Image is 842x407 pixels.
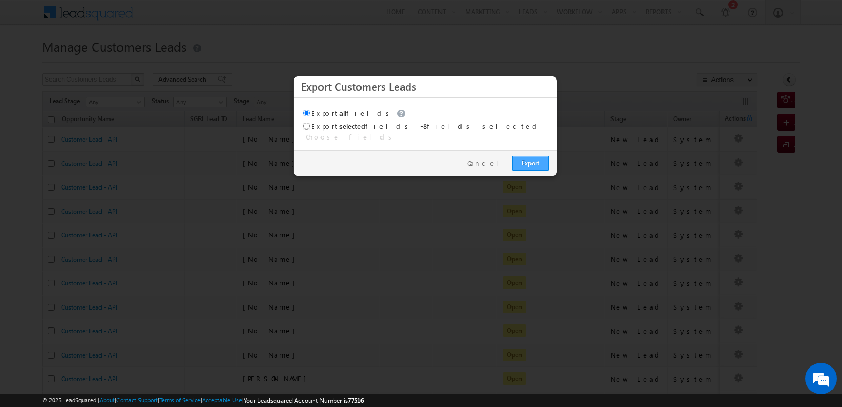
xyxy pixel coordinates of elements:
span: - fields selected [420,122,540,131]
a: Contact Support [116,396,158,403]
em: Start Chat [143,324,191,339]
img: d_60004797649_company_0_60004797649 [18,55,44,69]
a: Acceptable Use [202,396,242,403]
span: 8 [423,122,427,131]
h3: Export Customers Leads [301,77,549,95]
div: Minimize live chat window [173,5,198,31]
label: Export fields [303,108,408,117]
a: Choose fields [306,132,396,141]
label: Export fields [303,122,412,131]
span: © 2025 LeadSquared | | | | | [42,395,364,405]
span: selected [339,122,365,131]
span: Your Leadsquared Account Number is [244,396,364,404]
span: - [303,132,396,141]
a: About [99,396,115,403]
a: Terms of Service [159,396,201,403]
span: all [339,108,346,117]
input: Exportallfields [303,110,310,116]
textarea: Type your message and hit 'Enter' [14,97,192,315]
input: Exportselectedfields [303,123,310,130]
a: Export [512,156,549,171]
span: 77516 [348,396,364,404]
a: Cancel [467,158,507,168]
div: Chat with us now [55,55,177,69]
